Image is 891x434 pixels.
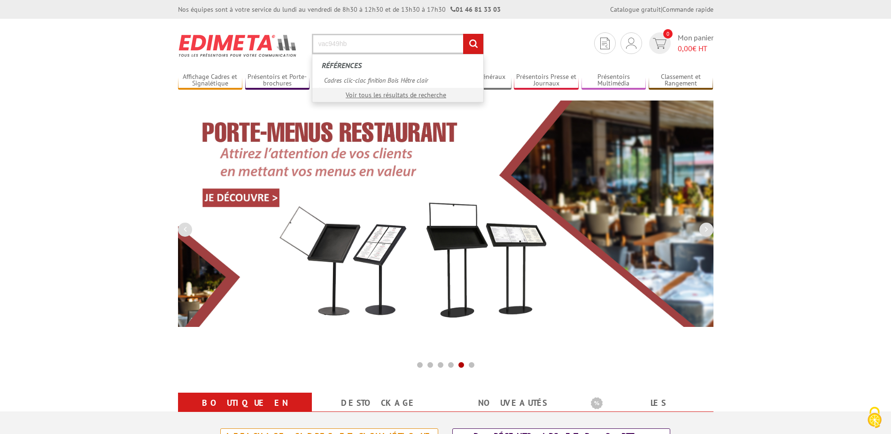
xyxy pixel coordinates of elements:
[678,32,713,54] span: Mon panier
[591,395,708,413] b: Les promotions
[662,5,713,14] a: Commande rapide
[189,395,301,428] a: Boutique en ligne
[463,34,483,54] input: rechercher
[663,29,673,39] span: 0
[858,402,891,434] button: Cookies (fenêtre modale)
[178,5,501,14] div: Nos équipes sont à votre service du lundi au vendredi de 8h30 à 12h30 et de 13h30 à 17h30
[678,43,713,54] span: € HT
[581,73,646,88] a: Présentoirs Multimédia
[647,32,713,54] a: devis rapide 0 Mon panier 0,00€ HT
[450,5,501,14] strong: 01 46 81 33 03
[322,61,362,70] span: Références
[626,38,636,49] img: devis rapide
[312,34,484,54] input: Rechercher un produit ou une référence...
[610,5,713,14] div: |
[649,73,713,88] a: Classement et Rangement
[178,28,298,63] img: Présentoir, panneau, stand - Edimeta - PLV, affichage, mobilier bureau, entreprise
[319,73,476,87] a: Cadres clic-clac finition Bois Hêtre clair
[610,5,661,14] a: Catalogue gratuit
[245,73,310,88] a: Présentoirs et Porte-brochures
[863,406,886,429] img: Cookies (fenêtre modale)
[178,73,243,88] a: Affichage Cadres et Signalétique
[514,73,579,88] a: Présentoirs Presse et Journaux
[346,91,446,99] a: Voir tous les résultats de recherche
[600,38,610,49] img: devis rapide
[678,44,692,53] span: 0,00
[653,38,666,49] img: devis rapide
[591,395,702,428] a: Les promotions
[323,395,434,411] a: Destockage
[457,395,568,411] a: nouveautés
[312,54,484,102] div: Rechercher un produit ou une référence...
